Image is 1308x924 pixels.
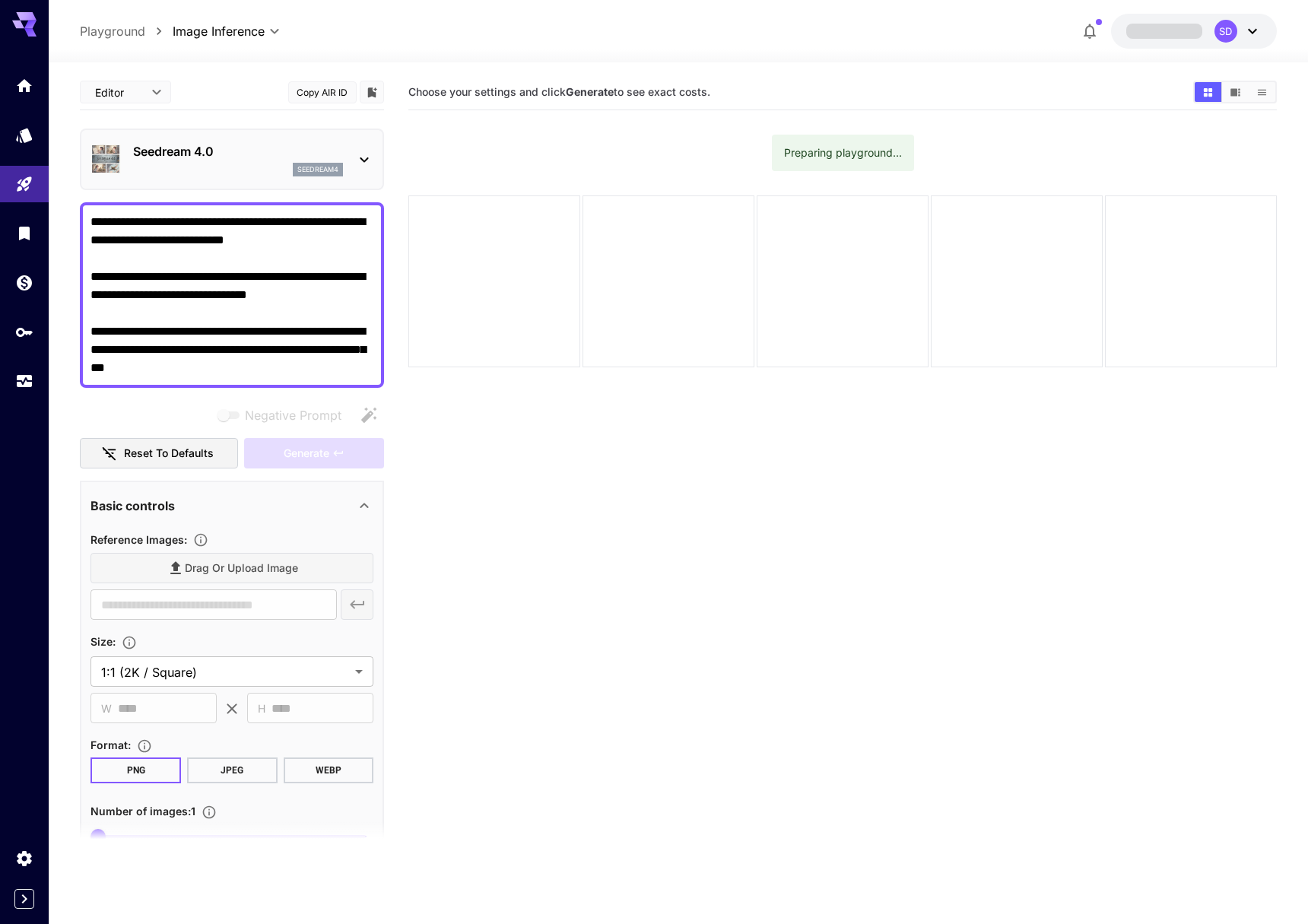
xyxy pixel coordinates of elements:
[408,85,710,98] span: Choose your settings and click to see exact costs.
[1195,82,1221,102] button: Show media in grid view
[80,22,145,40] a: Playground
[1214,20,1237,43] div: SD
[566,85,614,98] b: Generate
[101,700,112,717] span: W
[245,406,341,424] span: Negative Prompt
[90,757,181,783] button: PNG
[90,805,195,818] span: Number of images : 1
[90,635,116,648] span: Size :
[15,273,33,292] div: Wallet
[288,81,357,103] button: Copy AIR ID
[80,22,173,40] nav: breadcrumb
[297,164,338,175] p: seedream4
[116,635,143,650] button: Adjust the dimensions of the generated image by specifying its width and height in pixels, or sel...
[90,497,175,515] p: Basic controls
[15,224,33,243] div: Library
[90,533,187,546] span: Reference Images :
[80,438,238,469] button: Reset to defaults
[95,84,142,100] span: Editor
[90,738,131,751] span: Format :
[365,83,379,101] button: Add to library
[15,175,33,194] div: Playground
[90,487,373,524] div: Basic controls
[187,532,214,548] button: Upload a reference image to guide the result. This is needed for Image-to-Image or Inpainting. Su...
[133,142,343,160] p: Seedream 4.0
[1222,82,1249,102] button: Show media in video view
[15,125,33,144] div: Models
[1193,81,1277,103] div: Show media in grid viewShow media in video viewShow media in list view
[15,322,33,341] div: API Keys
[214,405,354,424] span: Negative prompts are not compatible with the selected model.
[173,22,265,40] span: Image Inference
[15,372,33,391] div: Usage
[195,805,223,820] button: Specify how many images to generate in a single request. Each image generation will be charged se...
[1249,82,1275,102] button: Show media in list view
[15,76,33,95] div: Home
[1111,14,1277,49] button: SD
[101,663,349,681] span: 1:1 (2K / Square)
[90,136,373,183] div: Seedream 4.0seedream4
[131,738,158,754] button: Choose the file format for the output image.
[258,700,265,717] span: H
[15,849,33,868] div: Settings
[14,889,34,909] button: Expand sidebar
[284,757,374,783] button: WEBP
[187,757,278,783] button: JPEG
[784,139,902,167] div: Preparing playground...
